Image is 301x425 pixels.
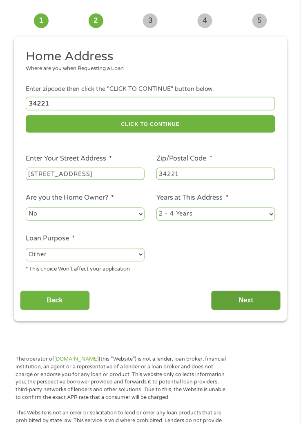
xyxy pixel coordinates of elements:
[26,85,275,94] div: Enter zipcode then click the "CLICK TO CONTINUE" button below.
[26,65,270,73] div: Where are you when Requesting a Loan.
[26,263,145,274] div: * This choice Won’t affect your application
[26,115,275,133] button: CLICK TO CONTINUE
[16,356,228,402] p: The operator of (this “Website”) is not a lender, loan broker, financial institution, an agent or...
[156,194,229,203] label: Years at This Address
[26,48,270,65] h2: Home Address
[26,194,114,203] label: Are you the Home Owner?
[26,235,75,243] label: Loan Purpose
[156,154,212,163] label: Zip/Postal Code
[26,97,275,110] input: Enter Zipcode (e.g 01510)
[252,13,267,28] span: 5
[20,291,90,311] input: Back
[198,13,212,28] span: 4
[26,168,145,180] input: 1 Main Street
[211,291,281,311] input: Next
[54,356,99,363] a: [DOMAIN_NAME]
[143,13,158,28] span: 3
[34,13,49,28] span: 1
[26,154,112,163] label: Enter Your Street Address
[89,13,103,28] span: 2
